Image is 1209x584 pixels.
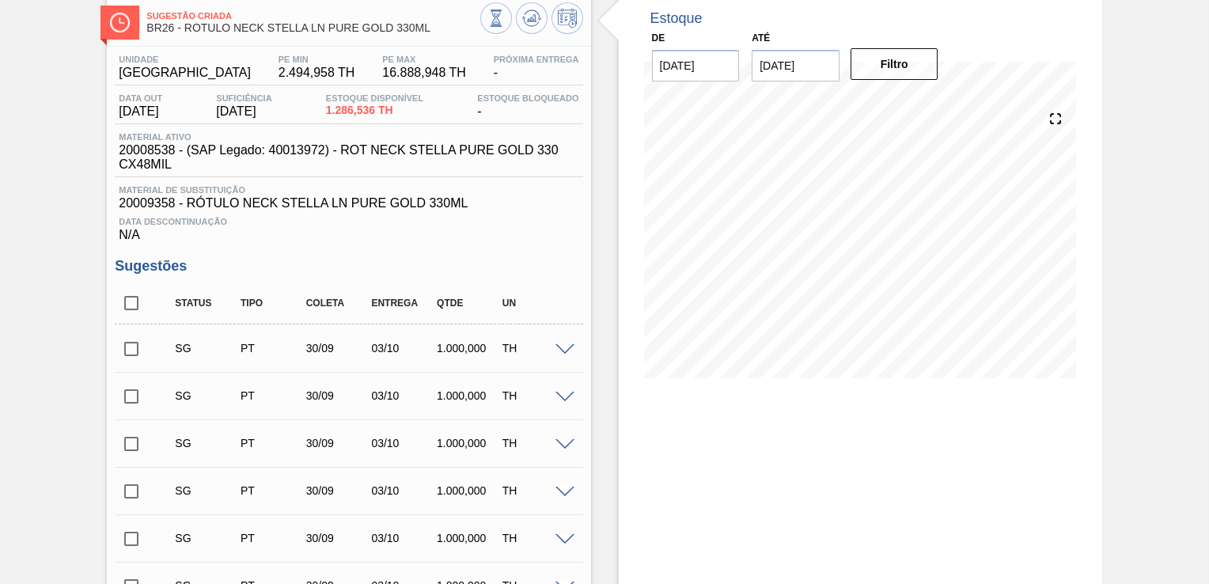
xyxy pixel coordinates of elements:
div: UN [498,298,570,309]
div: 1.000,000 [433,342,504,355]
span: Data out [119,93,162,103]
span: Próxima Entrega [494,55,579,64]
span: [GEOGRAPHIC_DATA] [119,66,251,80]
span: 2.494,958 TH [279,66,355,80]
div: Sugestão Criada [171,532,242,544]
div: N/A [115,210,582,242]
div: Estoque [650,10,703,27]
div: Pedido de Transferência [237,342,308,355]
div: Pedido de Transferência [237,389,308,402]
span: Material ativo [119,132,586,142]
span: [DATE] [119,104,162,119]
div: Coleta [302,298,373,309]
span: 20009358 - RÓTULO NECK STELLA LN PURE GOLD 330ML [119,196,578,210]
div: 30/09/2025 [302,437,373,449]
span: 1.286,536 TH [326,104,423,116]
div: 03/10/2025 [367,437,438,449]
div: 1.000,000 [433,532,504,544]
div: TH [498,532,570,544]
div: Sugestão Criada [171,437,242,449]
div: 03/10/2025 [367,389,438,402]
div: Status [171,298,242,309]
span: Data Descontinuação [119,217,578,226]
span: Estoque Disponível [326,93,423,103]
div: TH [498,437,570,449]
div: 30/09/2025 [302,484,373,497]
div: TH [498,342,570,355]
button: Visão Geral dos Estoques [480,2,512,34]
div: 30/09/2025 [302,342,373,355]
span: Estoque Bloqueado [477,93,578,103]
span: Material de Substituição [119,185,578,195]
div: Qtde [433,298,504,309]
label: Até [752,32,770,44]
span: 20008538 - (SAP Legado: 40013972) - ROT NECK STELLA PURE GOLD 330 CX48MIL [119,143,586,172]
button: Programar Estoque [551,2,583,34]
div: 30/09/2025 [302,532,373,544]
img: Ícone [110,13,130,32]
div: - [490,55,583,80]
button: Filtro [851,48,938,80]
span: Unidade [119,55,251,64]
label: De [652,32,665,44]
div: Sugestão Criada [171,342,242,355]
h3: Sugestões [115,258,582,275]
div: - [473,93,582,119]
span: BR26 - RÓTULO NECK STELLA LN PURE GOLD 330ML [146,22,479,34]
div: 1.000,000 [433,484,504,497]
span: Sugestão Criada [146,11,479,21]
div: Entrega [367,298,438,309]
span: PE MIN [279,55,355,64]
div: Pedido de Transferência [237,484,308,497]
input: dd/mm/yyyy [652,50,740,82]
div: 03/10/2025 [367,342,438,355]
div: Sugestão Criada [171,389,242,402]
div: Pedido de Transferência [237,532,308,544]
div: Tipo [237,298,308,309]
div: TH [498,484,570,497]
span: PE MAX [382,55,466,64]
div: 03/10/2025 [367,532,438,544]
span: [DATE] [216,104,271,119]
div: Pedido de Transferência [237,437,308,449]
div: TH [498,389,570,402]
div: Sugestão Criada [171,484,242,497]
div: 1.000,000 [433,389,504,402]
button: Atualizar Gráfico [516,2,548,34]
div: 03/10/2025 [367,484,438,497]
div: 30/09/2025 [302,389,373,402]
div: 1.000,000 [433,437,504,449]
span: Suficiência [216,93,271,103]
input: dd/mm/yyyy [752,50,839,82]
span: 16.888,948 TH [382,66,466,80]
